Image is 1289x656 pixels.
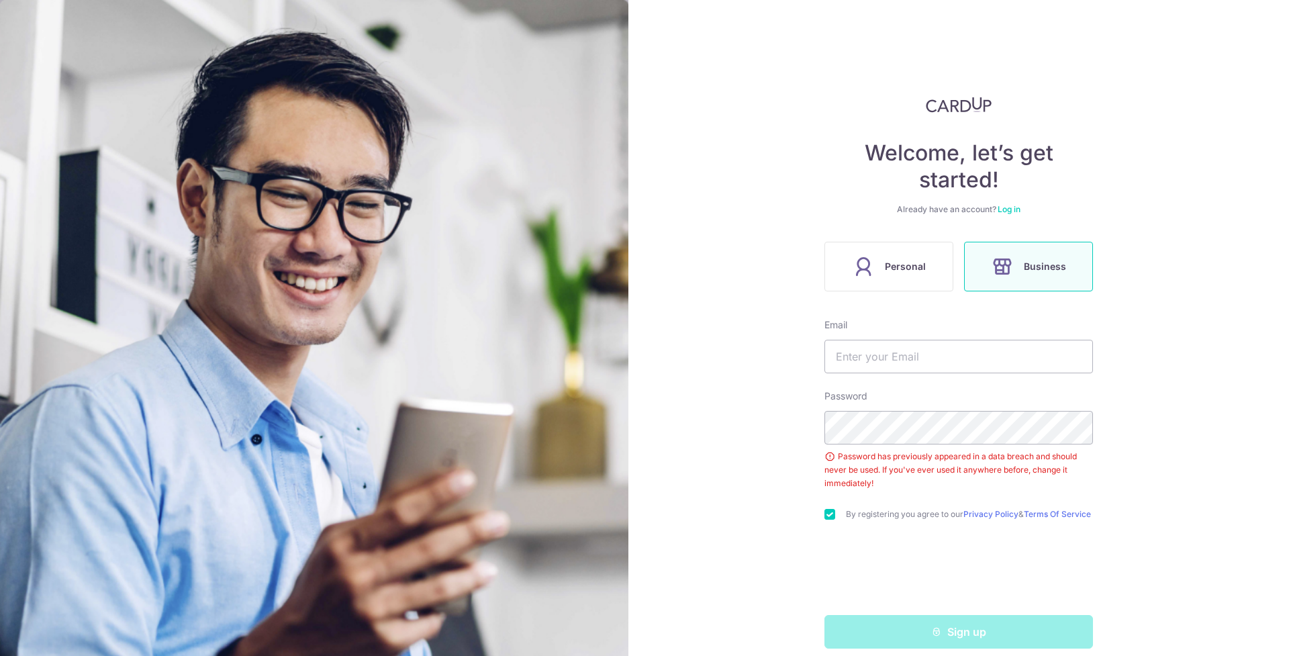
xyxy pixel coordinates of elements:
a: Personal [819,242,959,291]
a: Log in [998,204,1020,214]
label: By registering you agree to our & [846,509,1093,520]
label: Password [824,389,867,403]
span: Personal [885,259,926,275]
img: CardUp Logo [926,97,992,113]
a: Terms Of Service [1024,509,1091,519]
h4: Welcome, let’s get started! [824,140,1093,193]
iframe: reCAPTCHA [857,547,1061,599]
label: Email [824,318,847,332]
a: Privacy Policy [963,509,1018,519]
span: Business [1024,259,1066,275]
input: Enter your Email [824,340,1093,373]
div: Already have an account? [824,204,1093,215]
a: Business [959,242,1098,291]
div: Password has previously appeared in a data breach and should never be used. If you've ever used i... [824,450,1093,490]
